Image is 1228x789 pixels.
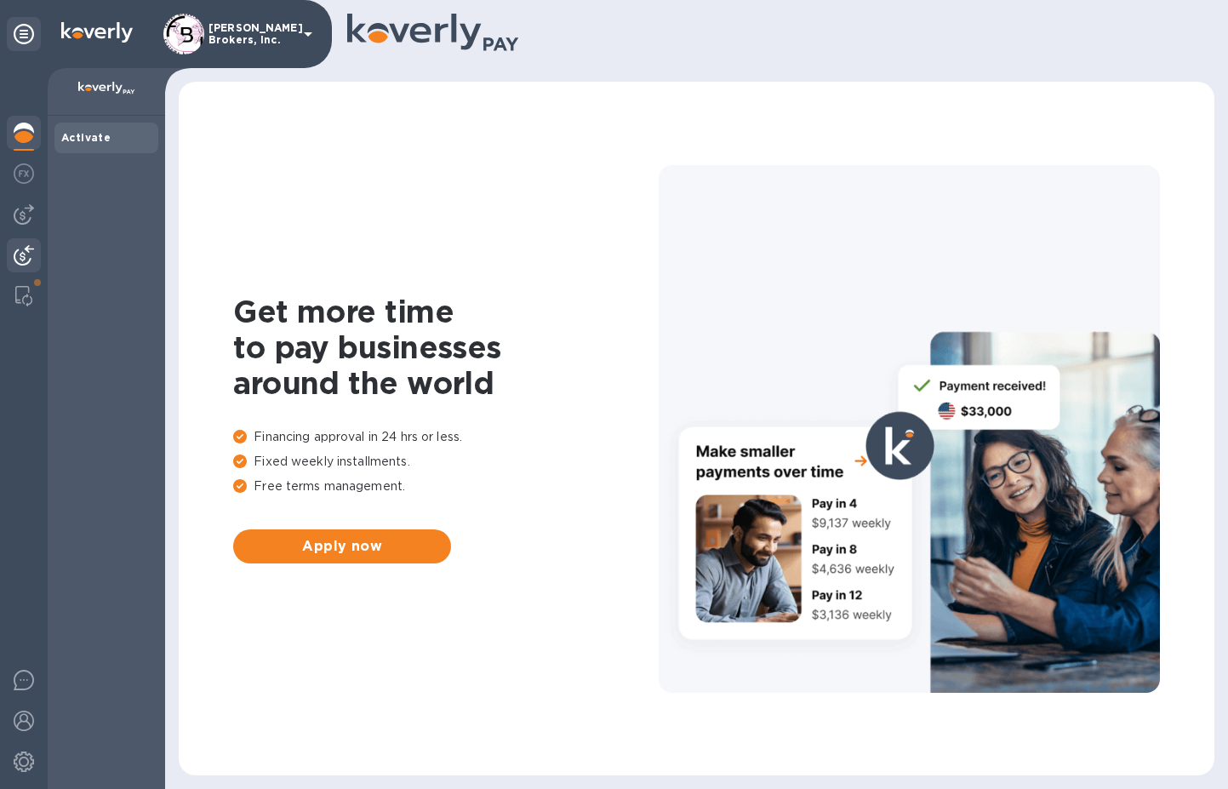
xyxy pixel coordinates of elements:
[14,163,34,184] img: Foreign exchange
[233,477,659,495] p: Free terms management.
[233,294,659,401] h1: Get more time to pay businesses around the world
[233,453,659,471] p: Fixed weekly installments.
[247,536,437,557] span: Apply now
[7,17,41,51] div: Unpin categories
[233,428,659,446] p: Financing approval in 24 hrs or less.
[61,131,111,144] b: Activate
[208,22,294,46] p: [PERSON_NAME] Brokers, Inc.
[61,22,133,43] img: Logo
[233,529,451,563] button: Apply now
